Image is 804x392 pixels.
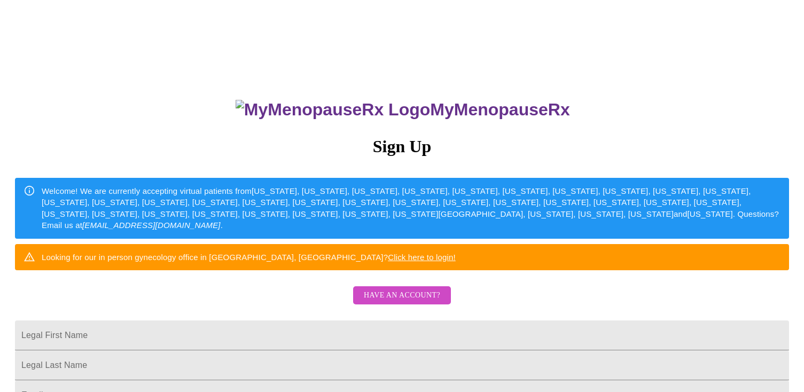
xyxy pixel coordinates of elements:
h3: MyMenopauseRx [17,100,790,120]
div: Welcome! We are currently accepting virtual patients from [US_STATE], [US_STATE], [US_STATE], [US... [42,181,780,236]
a: Have an account? [350,298,454,307]
img: MyMenopauseRx Logo [236,100,430,120]
div: Looking for our in person gynecology office in [GEOGRAPHIC_DATA], [GEOGRAPHIC_DATA]? [42,247,456,267]
a: Click here to login! [388,253,456,262]
button: Have an account? [353,286,451,305]
em: [EMAIL_ADDRESS][DOMAIN_NAME] [82,221,221,230]
h3: Sign Up [15,137,789,156]
span: Have an account? [364,289,440,302]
